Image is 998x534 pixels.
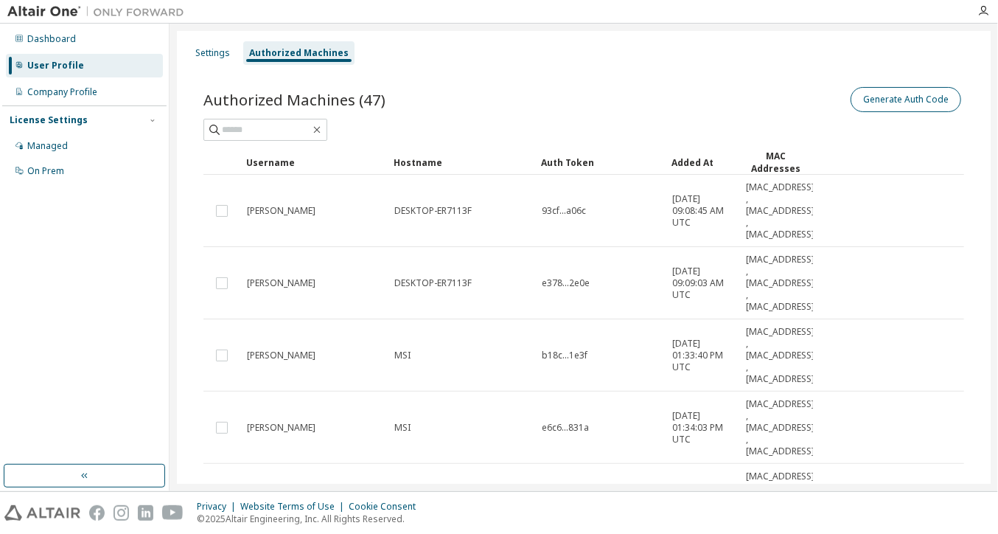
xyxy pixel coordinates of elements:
[746,398,814,457] span: [MAC_ADDRESS] , [MAC_ADDRESS] , [MAC_ADDRESS]
[27,165,64,177] div: On Prem
[89,505,105,521] img: facebook.svg
[203,89,385,110] span: Authorized Machines (47)
[27,86,97,98] div: Company Profile
[746,181,814,240] span: [MAC_ADDRESS] , [MAC_ADDRESS] , [MAC_ADDRESS]
[27,140,68,152] div: Managed
[394,422,411,434] span: MSI
[10,114,88,126] div: License Settings
[542,205,586,217] span: 93cf...a06c
[394,205,472,217] span: DESKTOP-ER7113F
[247,350,315,361] span: [PERSON_NAME]
[672,410,733,445] span: [DATE] 01:34:03 PM UTC
[672,338,733,373] span: [DATE] 01:33:40 PM UTC
[672,482,733,518] span: [DATE] 01:38:21 PM UTC
[672,266,733,301] span: [DATE] 09:09:03 AM UTC
[671,150,733,174] div: Added At
[349,501,425,513] div: Cookie Consent
[162,505,184,521] img: youtube.svg
[246,150,382,174] div: Username
[851,87,961,112] button: Generate Auth Code
[746,471,814,530] span: [MAC_ADDRESS] , [MAC_ADDRESS] , [MAC_ADDRESS]
[114,505,129,521] img: instagram.svg
[7,4,192,19] img: Altair One
[247,277,315,289] span: [PERSON_NAME]
[197,513,425,525] p: © 2025 Altair Engineering, Inc. All Rights Reserved.
[542,350,587,361] span: b18c...1e3f
[247,205,315,217] span: [PERSON_NAME]
[745,150,807,175] div: MAC Addresses
[746,254,814,313] span: [MAC_ADDRESS] , [MAC_ADDRESS] , [MAC_ADDRESS]
[27,33,76,45] div: Dashboard
[394,350,411,361] span: MSI
[195,47,230,59] div: Settings
[138,505,153,521] img: linkedin.svg
[746,326,814,385] span: [MAC_ADDRESS] , [MAC_ADDRESS] , [MAC_ADDRESS]
[240,501,349,513] div: Website Terms of Use
[542,277,590,289] span: e378...2e0e
[394,150,529,174] div: Hostname
[4,505,80,521] img: altair_logo.svg
[672,193,733,229] span: [DATE] 09:08:45 AM UTC
[27,60,84,72] div: User Profile
[542,422,589,434] span: e6c6...831a
[541,150,660,174] div: Auth Token
[394,277,472,289] span: DESKTOP-ER7113F
[197,501,240,513] div: Privacy
[247,422,315,434] span: [PERSON_NAME]
[249,47,349,59] div: Authorized Machines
